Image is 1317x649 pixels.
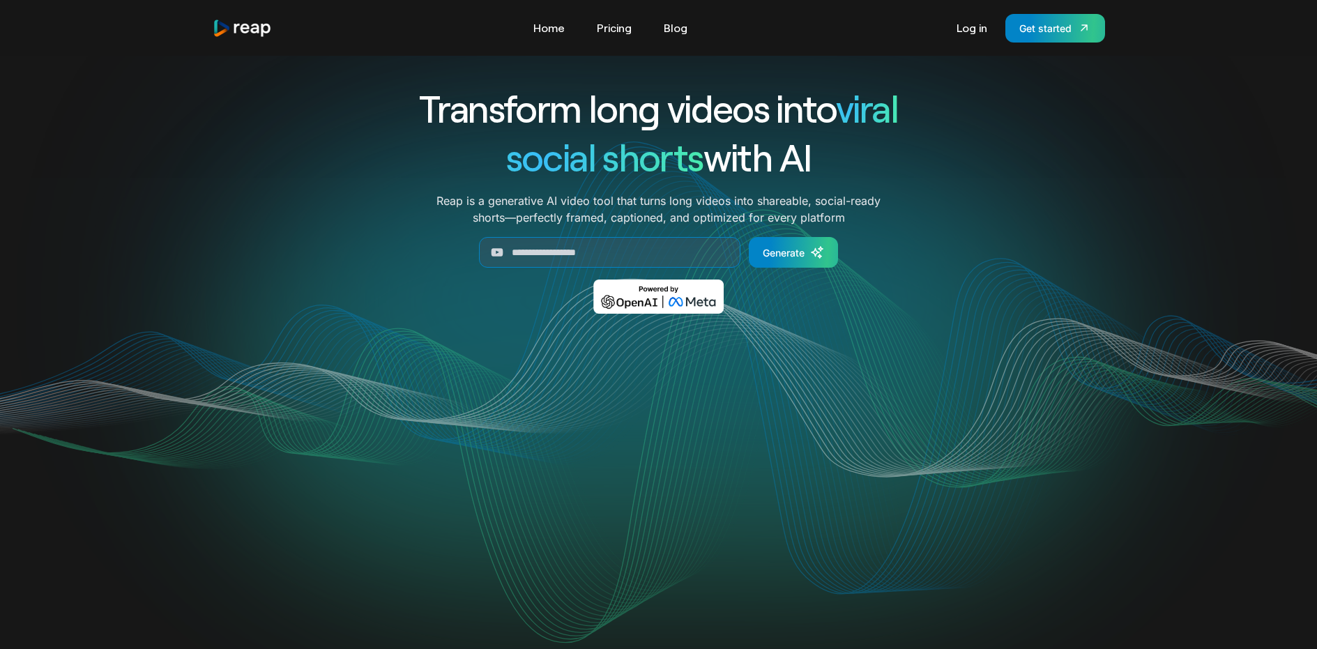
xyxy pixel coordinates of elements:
[657,17,694,39] a: Blog
[369,132,949,181] h1: with AI
[436,192,881,226] p: Reap is a generative AI video tool that turns long videos into shareable, social-ready shorts—per...
[378,334,939,615] video: Your browser does not support the video tag.
[213,19,273,38] img: reap logo
[213,19,273,38] a: home
[749,237,838,268] a: Generate
[590,17,639,39] a: Pricing
[526,17,572,39] a: Home
[369,237,949,268] form: Generate Form
[836,85,898,130] span: viral
[593,280,724,314] img: Powered by OpenAI & Meta
[950,17,994,39] a: Log in
[1005,14,1105,43] a: Get started
[369,84,949,132] h1: Transform long videos into
[506,134,703,179] span: social shorts
[1019,21,1072,36] div: Get started
[763,245,805,260] div: Generate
